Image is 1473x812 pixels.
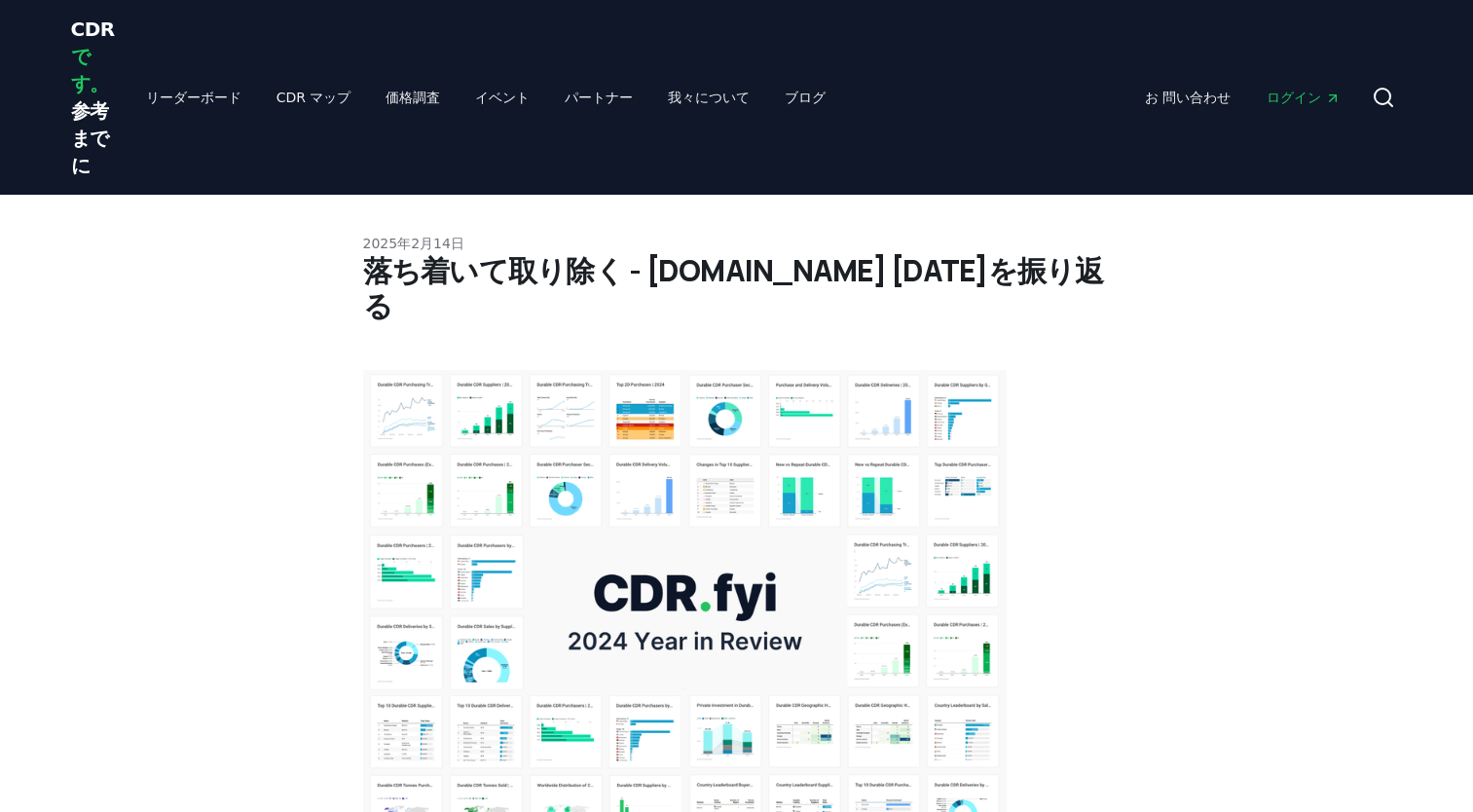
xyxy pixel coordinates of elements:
a: お 問い合わせ [1129,80,1246,115]
nav: メイン [1129,80,1355,115]
span: です。 [71,45,109,95]
h1: 落ち着いて取り除く - [DOMAIN_NAME] [DATE]を振り返る [363,253,1111,323]
a: パートナー [549,80,648,115]
a: CDRです。参考までに [71,16,115,179]
nav: メイン [130,80,842,115]
a: ブログ [769,80,841,115]
a: イベント [460,80,545,115]
font: ログイン [1267,90,1321,105]
span: CDR 参考までに [71,18,115,177]
a: CDR マップ [261,80,367,115]
p: 2025年2月14日 [363,234,1111,253]
a: 我々について [652,80,765,115]
a: ログイン [1251,80,1356,115]
a: 価格調査 [370,80,456,115]
a: リーダーボード [130,80,257,115]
